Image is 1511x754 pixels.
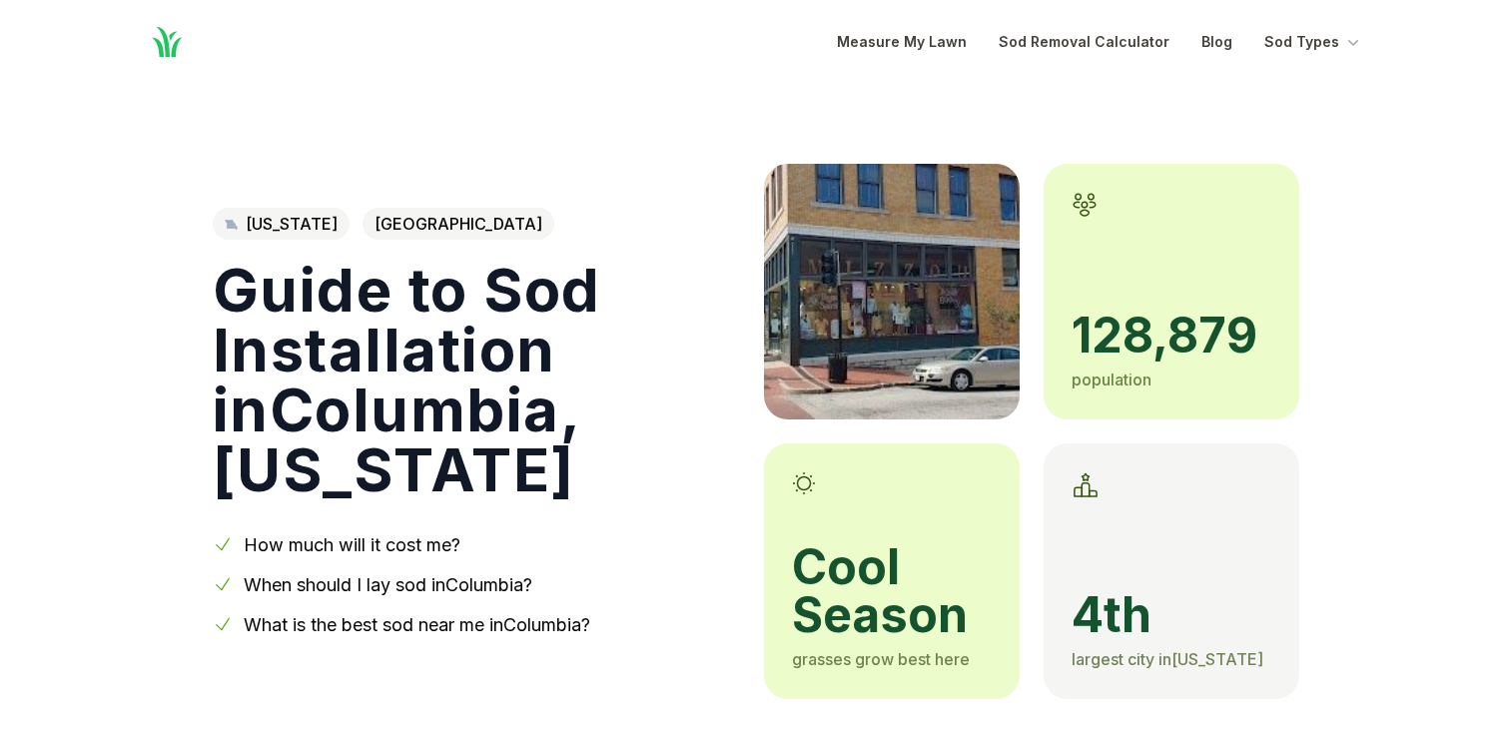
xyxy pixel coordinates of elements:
a: Measure My Lawn [837,30,967,54]
button: Sod Types [1264,30,1363,54]
img: A picture of Columbia [764,164,1020,419]
a: How much will it cost me? [244,534,460,555]
span: largest city in [US_STATE] [1072,649,1263,669]
span: grasses grow best here [792,649,970,669]
h1: Guide to Sod Installation in Columbia , [US_STATE] [213,260,732,499]
span: 128,879 [1072,312,1271,360]
span: 4th [1072,591,1271,639]
a: Sod Removal Calculator [999,30,1169,54]
a: [US_STATE] [213,208,350,240]
a: When should I lay sod inColumbia? [244,574,532,595]
span: [GEOGRAPHIC_DATA] [363,208,554,240]
span: cool season [792,543,992,639]
a: What is the best sod near me inColumbia? [244,614,590,635]
a: Blog [1201,30,1232,54]
img: Missouri state outline [225,219,238,231]
span: population [1072,370,1151,389]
